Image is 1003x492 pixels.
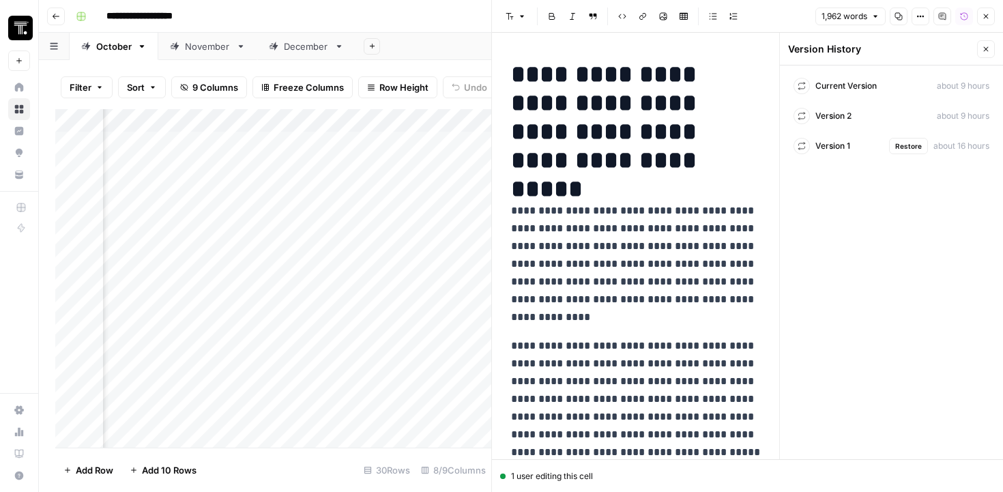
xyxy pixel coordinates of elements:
[933,140,989,152] span: about 16 hours
[889,138,928,154] button: Restore
[284,40,329,53] div: December
[8,421,30,443] a: Usage
[118,76,166,98] button: Sort
[8,443,30,465] a: Learning Hub
[8,76,30,98] a: Home
[788,42,973,56] div: Version History
[252,76,353,98] button: Freeze Columns
[61,76,113,98] button: Filter
[358,459,416,481] div: 30 Rows
[158,33,257,60] a: November
[443,76,496,98] button: Undo
[815,80,877,92] span: Current Version
[416,459,491,481] div: 8/9 Columns
[8,11,30,45] button: Workspace: Thoughtspot
[142,463,197,477] span: Add 10 Rows
[895,141,922,151] span: Restore
[8,16,33,40] img: Thoughtspot Logo
[274,81,344,94] span: Freeze Columns
[70,33,158,60] a: October
[8,164,30,186] a: Your Data
[379,81,428,94] span: Row Height
[464,81,487,94] span: Undo
[815,110,852,122] span: Version 2
[8,142,30,164] a: Opportunities
[815,8,886,25] button: 1,962 words
[76,463,113,477] span: Add Row
[8,465,30,487] button: Help + Support
[171,76,247,98] button: 9 Columns
[70,81,91,94] span: Filter
[127,81,145,94] span: Sort
[937,110,989,122] span: about 9 hours
[121,459,205,481] button: Add 10 Rows
[8,98,30,120] a: Browse
[8,120,30,142] a: Insights
[8,399,30,421] a: Settings
[257,33,355,60] a: December
[822,10,867,23] span: 1,962 words
[358,76,437,98] button: Row Height
[937,80,989,92] span: about 9 hours
[500,470,995,482] div: 1 user editing this cell
[815,140,850,152] span: Version 1
[96,40,132,53] div: October
[185,40,231,53] div: November
[55,459,121,481] button: Add Row
[192,81,238,94] span: 9 Columns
